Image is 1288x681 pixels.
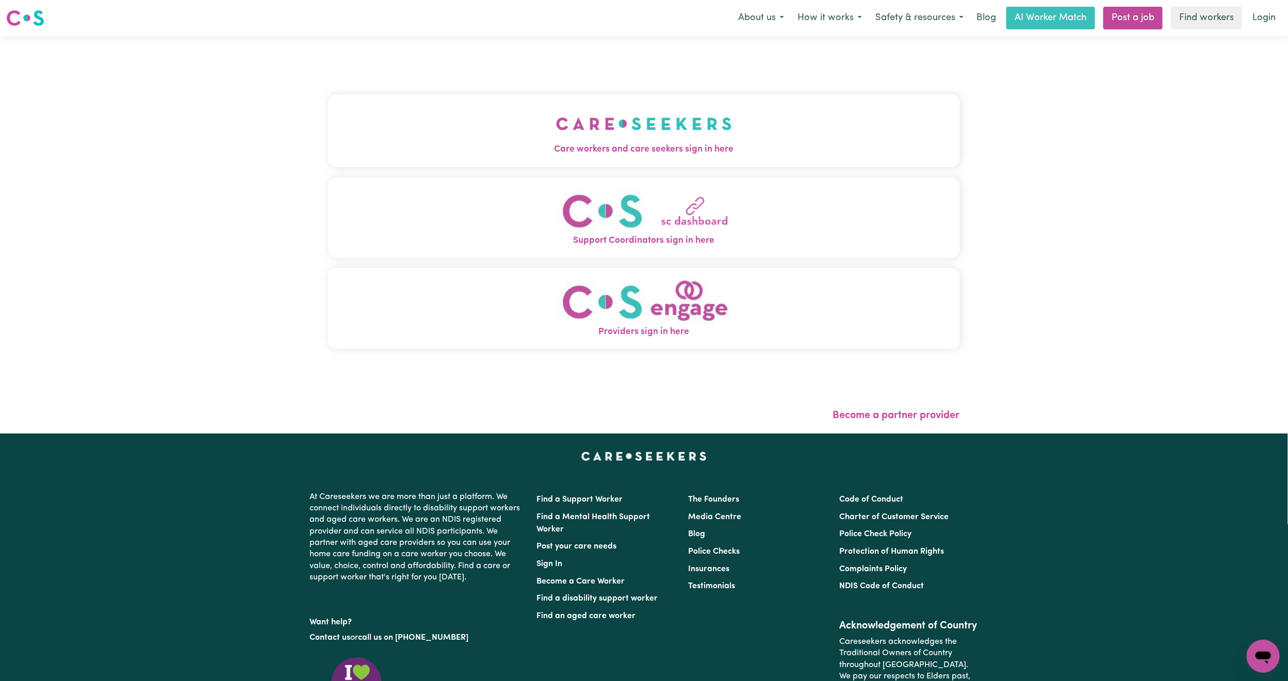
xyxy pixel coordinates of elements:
a: Post a job [1103,7,1163,29]
a: NDIS Code of Conduct [839,582,924,590]
a: Find workers [1171,7,1242,29]
a: Police Checks [688,547,740,556]
span: Support Coordinators sign in here [328,234,960,247]
a: Blog [688,530,705,538]
p: or [310,628,525,647]
a: Sign In [537,560,563,568]
a: Insurances [688,565,729,573]
a: call us on [PHONE_NUMBER] [358,634,469,642]
a: Protection of Human Rights [839,547,944,556]
a: Find a disability support worker [537,594,658,603]
button: Providers sign in here [328,268,960,349]
button: Support Coordinators sign in here [328,177,960,258]
a: Contact us [310,634,351,642]
a: Login [1246,7,1282,29]
a: Charter of Customer Service [839,513,949,521]
a: Blog [970,7,1002,29]
p: Want help? [310,612,525,628]
span: Care workers and care seekers sign in here [328,143,960,156]
a: Careseekers home page [581,452,707,460]
a: Find an aged care worker [537,612,636,620]
button: About us [731,7,791,29]
a: Find a Mental Health Support Worker [537,513,650,534]
a: Become a Care Worker [537,577,625,586]
a: The Founders [688,495,739,504]
button: How it works [791,7,869,29]
img: Careseekers logo [6,9,44,27]
p: At Careseekers we are more than just a platform. We connect individuals directly to disability su... [310,487,525,588]
a: Become a partner provider [833,410,960,421]
span: Providers sign in here [328,325,960,339]
a: Police Check Policy [839,530,911,538]
h2: Acknowledgement of Country [839,620,978,632]
a: Testimonials [688,582,735,590]
iframe: Button to launch messaging window, conversation in progress [1247,640,1280,673]
a: Complaints Policy [839,565,907,573]
button: Safety & resources [869,7,970,29]
a: AI Worker Match [1006,7,1095,29]
a: Post your care needs [537,542,617,551]
a: Media Centre [688,513,741,521]
a: Code of Conduct [839,495,903,504]
a: Find a Support Worker [537,495,623,504]
button: Care workers and care seekers sign in here [328,94,960,167]
a: Careseekers logo [6,6,44,30]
